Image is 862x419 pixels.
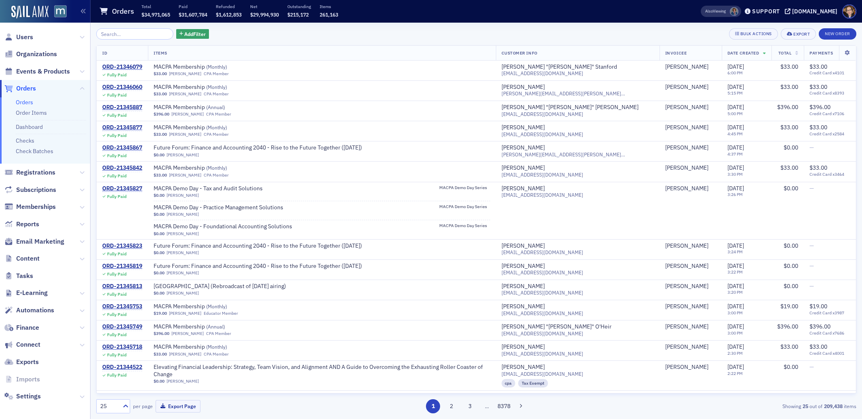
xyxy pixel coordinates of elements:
[502,91,654,97] span: [PERSON_NAME][EMAIL_ADDRESS][PERSON_NAME][DOMAIN_NAME]
[4,340,40,349] a: Connect
[102,343,142,351] div: ORD-21345718
[154,303,255,310] a: MACPA Membership (Monthly)
[809,131,850,137] span: Credit Card x2584
[809,164,827,171] span: $33.00
[320,4,338,9] p: Items
[4,375,40,384] a: Imports
[166,152,199,158] a: [PERSON_NAME]
[154,263,362,270] span: Future Forum: Finance and Accounting 2040 - Rise to the Future Together (October 2025)
[730,7,738,16] span: Chris Dougherty
[439,204,490,209] span: MACPA Demo Day Series
[665,164,708,172] a: [PERSON_NAME]
[154,242,362,250] span: Future Forum: Finance and Accounting 2040 - Rise to the Future Together (November 2025)
[154,185,263,192] a: MACPA Demo Day - Tax and Audit Solutions
[727,192,743,197] time: 3:26 PM
[154,343,255,351] span: MACPA Membership
[16,33,33,42] span: Users
[169,311,201,316] a: [PERSON_NAME]
[206,112,231,117] div: CPA Member
[502,263,545,270] a: [PERSON_NAME]
[727,50,759,56] span: Date Created
[102,63,142,71] div: ORD-21346079
[16,306,54,315] span: Automations
[102,242,142,250] div: ORD-21345823
[4,50,57,59] a: Organizations
[216,4,242,9] p: Refunded
[154,50,167,56] span: Items
[502,172,583,178] span: [EMAIL_ADDRESS][DOMAIN_NAME]
[502,84,545,91] div: [PERSON_NAME]
[154,164,255,172] a: MACPA Membership (Monthly)
[287,4,311,9] p: Outstanding
[502,152,654,158] span: [PERSON_NAME][EMAIL_ADDRESS][PERSON_NAME][DOMAIN_NAME]
[179,11,207,18] span: $31,607,784
[166,212,199,217] a: [PERSON_NAME]
[107,133,126,138] div: Fully Paid
[4,306,54,315] a: Automations
[502,164,545,172] a: [PERSON_NAME]
[216,11,242,18] span: $1,612,853
[102,283,142,290] div: ORD-21345813
[206,164,227,171] span: ( Monthly )
[154,63,255,71] a: MACPA Membership (Monthly)
[727,90,743,96] time: 5:15 PM
[154,71,167,76] span: $33.00
[502,343,545,351] a: [PERSON_NAME]
[154,193,164,198] span: $0.00
[4,323,39,332] a: Finance
[502,63,617,71] div: [PERSON_NAME] "[PERSON_NAME]" Stanford
[154,283,286,290] a: [GEOGRAPHIC_DATA] (Rebroadcast of [DATE] airing)
[665,164,716,172] span: Celeste Sollod
[206,343,227,350] span: ( Monthly )
[752,8,780,15] div: Support
[439,185,490,190] span: MACPA Demo Day Series
[154,323,255,331] a: MACPA Membership (Annual)
[102,263,142,270] a: ORD-21345819
[4,220,39,229] a: Reports
[727,151,743,157] time: 4:37 PM
[665,283,708,290] div: [PERSON_NAME]
[778,50,792,56] span: Total
[502,364,545,371] a: [PERSON_NAME]
[206,323,225,330] span: ( Annual )
[777,103,798,111] span: $396.00
[48,5,67,19] a: View Homepage
[819,28,856,40] button: New Order
[102,164,142,172] a: ORD-21345842
[166,291,199,296] a: [PERSON_NAME]
[727,111,743,116] time: 5:00 PM
[740,32,772,36] div: Bulk Actions
[154,303,255,310] span: MACPA Membership
[16,109,47,116] a: Order Items
[665,124,708,131] a: [PERSON_NAME]
[154,132,167,137] span: $33.00
[169,91,201,97] a: [PERSON_NAME]
[102,144,142,152] a: ORD-21345867
[502,242,545,250] div: [PERSON_NAME]
[16,168,55,177] span: Registrations
[819,29,856,37] a: New Order
[133,402,153,410] label: per page
[665,343,708,351] a: [PERSON_NAME]
[665,323,708,331] a: [PERSON_NAME]
[785,8,840,14] button: [DOMAIN_NAME]
[102,303,142,310] div: ORD-21345753
[16,254,40,263] span: Content
[502,144,545,152] a: [PERSON_NAME]
[169,132,201,137] a: [PERSON_NAME]
[793,32,810,36] div: Export
[439,204,490,212] a: MACPA Demo Day Series
[4,392,41,401] a: Settings
[665,144,716,152] span: James Eaton
[102,124,142,131] div: ORD-21345877
[102,323,142,331] a: ORD-21345749
[665,144,708,152] a: [PERSON_NAME]
[502,192,583,198] span: [EMAIL_ADDRESS][DOMAIN_NAME]
[727,164,744,171] span: [DATE]
[154,343,255,351] a: MACPA Membership (Monthly)
[154,204,283,211] span: MACPA Demo Day - Practice Management Solutions
[154,364,490,378] span: Elevating Financial Leadership: Strategy, Team Vision, and Alignment AND A Guide to Overcoming th...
